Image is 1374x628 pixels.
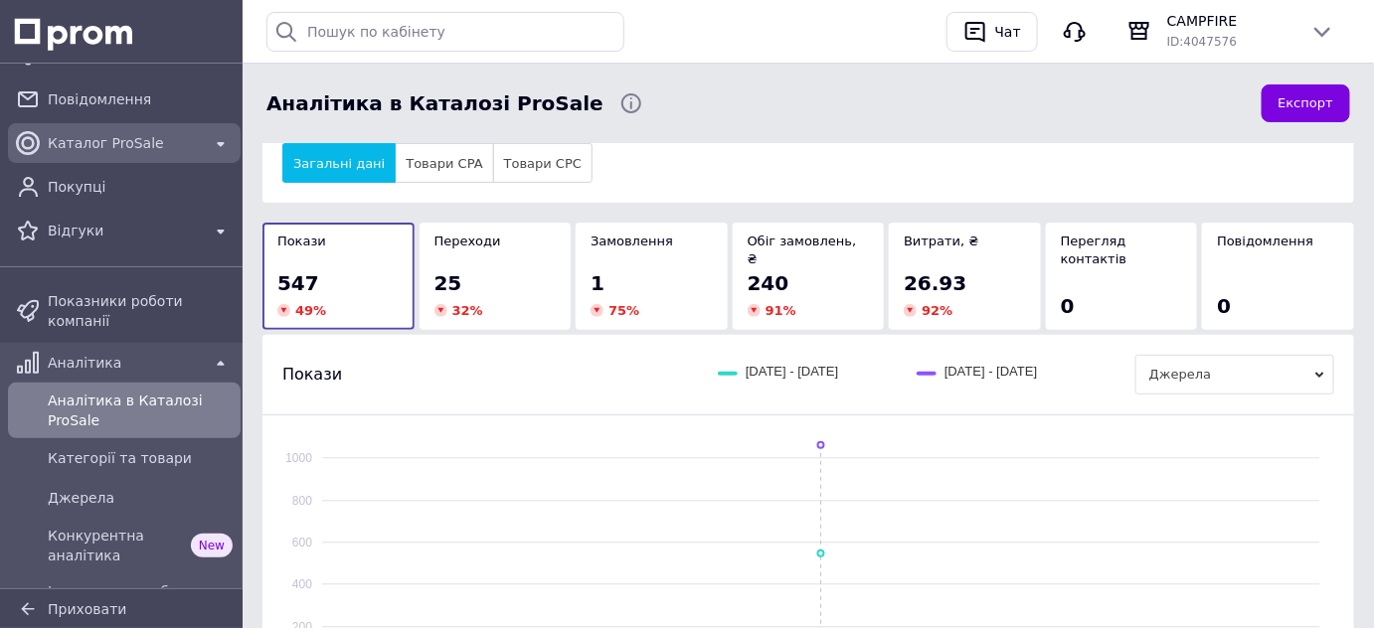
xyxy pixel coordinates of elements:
[434,234,501,248] span: Переходи
[48,526,183,565] span: Конкурентна аналітика
[1167,11,1294,31] span: CAMPFIRE
[48,581,233,621] span: Інструменти веб-аналітики
[277,234,326,248] span: Покази
[48,221,201,240] span: Відгуки
[434,271,462,295] span: 25
[766,303,796,318] span: 91 %
[1061,294,1075,318] span: 0
[395,143,493,183] button: Товари CPA
[406,156,482,171] span: Товари CPA
[277,271,319,295] span: 547
[1167,35,1237,49] span: ID: 4047576
[1217,234,1313,248] span: Повідомлення
[904,234,979,248] span: Витрати, ₴
[48,177,233,197] span: Покупці
[1061,234,1127,266] span: Перегляд контактів
[292,577,312,591] text: 400
[191,534,233,557] span: New
[946,12,1038,52] button: Чат
[591,271,604,295] span: 1
[922,303,952,318] span: 92 %
[504,156,582,171] span: Товари CPC
[48,353,201,373] span: Аналітика
[608,303,639,318] span: 75 %
[48,488,233,508] span: Джерела
[991,17,1025,47] div: Чат
[904,271,966,295] span: 26.93
[1262,84,1351,123] button: Експорт
[48,291,233,331] span: Показники роботи компанії
[293,156,385,171] span: Загальні дані
[282,143,396,183] button: Загальні дані
[266,89,603,118] span: Аналітика в Каталозі ProSale
[748,234,857,266] span: Обіг замовлень, ₴
[48,133,201,153] span: Каталог ProSale
[48,391,233,430] span: Аналітика в Каталозі ProSale
[48,448,233,468] span: Категорії та товари
[591,234,673,248] span: Замовлення
[292,536,312,549] text: 600
[493,143,593,183] button: Товари CPC
[1217,294,1231,318] span: 0
[1135,355,1334,394] span: Джерела
[295,303,326,318] span: 49 %
[48,89,233,109] span: Повідомлення
[452,303,483,318] span: 32 %
[266,12,624,52] input: Пошук по кабінету
[48,601,126,617] span: Приховати
[748,271,789,295] span: 240
[282,364,342,386] span: Покази
[292,494,312,508] text: 800
[285,451,312,465] text: 1000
